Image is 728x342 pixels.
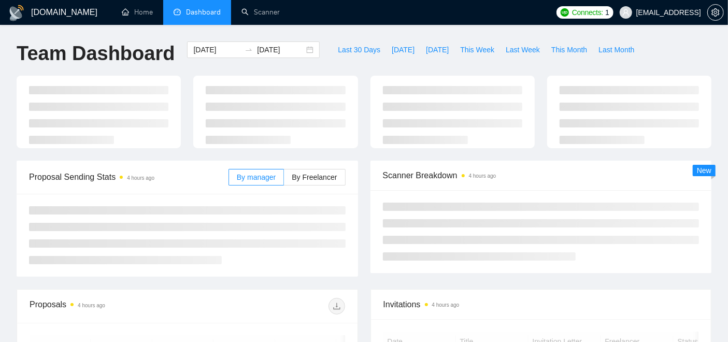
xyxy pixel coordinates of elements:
span: Last Week [506,44,540,55]
span: [DATE] [392,44,415,55]
a: homeHome [122,8,153,17]
button: setting [707,4,724,21]
time: 4 hours ago [127,175,154,181]
button: [DATE] [420,41,454,58]
span: Connects: [572,7,603,18]
button: Last 30 Days [332,41,386,58]
span: swap-right [245,46,253,54]
img: upwork-logo.png [561,8,569,17]
span: Last 30 Days [338,44,380,55]
span: [DATE] [426,44,449,55]
div: Proposals [30,298,187,315]
span: Last Month [598,44,634,55]
span: Invitations [383,298,699,311]
a: searchScanner [241,8,280,17]
a: setting [707,8,724,17]
span: 1 [605,7,609,18]
input: Start date [193,44,240,55]
img: logo [8,5,25,21]
span: Dashboard [186,8,221,17]
time: 4 hours ago [469,173,496,179]
span: dashboard [174,8,181,16]
button: This Week [454,41,500,58]
span: This Month [551,44,587,55]
span: This Week [460,44,494,55]
span: New [697,166,711,175]
h1: Team Dashboard [17,41,175,66]
button: This Month [546,41,593,58]
span: user [622,9,630,16]
time: 4 hours ago [432,302,460,308]
input: End date [257,44,304,55]
span: By manager [237,173,276,181]
button: Last Month [593,41,640,58]
span: to [245,46,253,54]
span: By Freelancer [292,173,337,181]
span: Scanner Breakdown [383,169,700,182]
span: Proposal Sending Stats [29,170,229,183]
time: 4 hours ago [78,303,105,308]
button: Last Week [500,41,546,58]
button: [DATE] [386,41,420,58]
